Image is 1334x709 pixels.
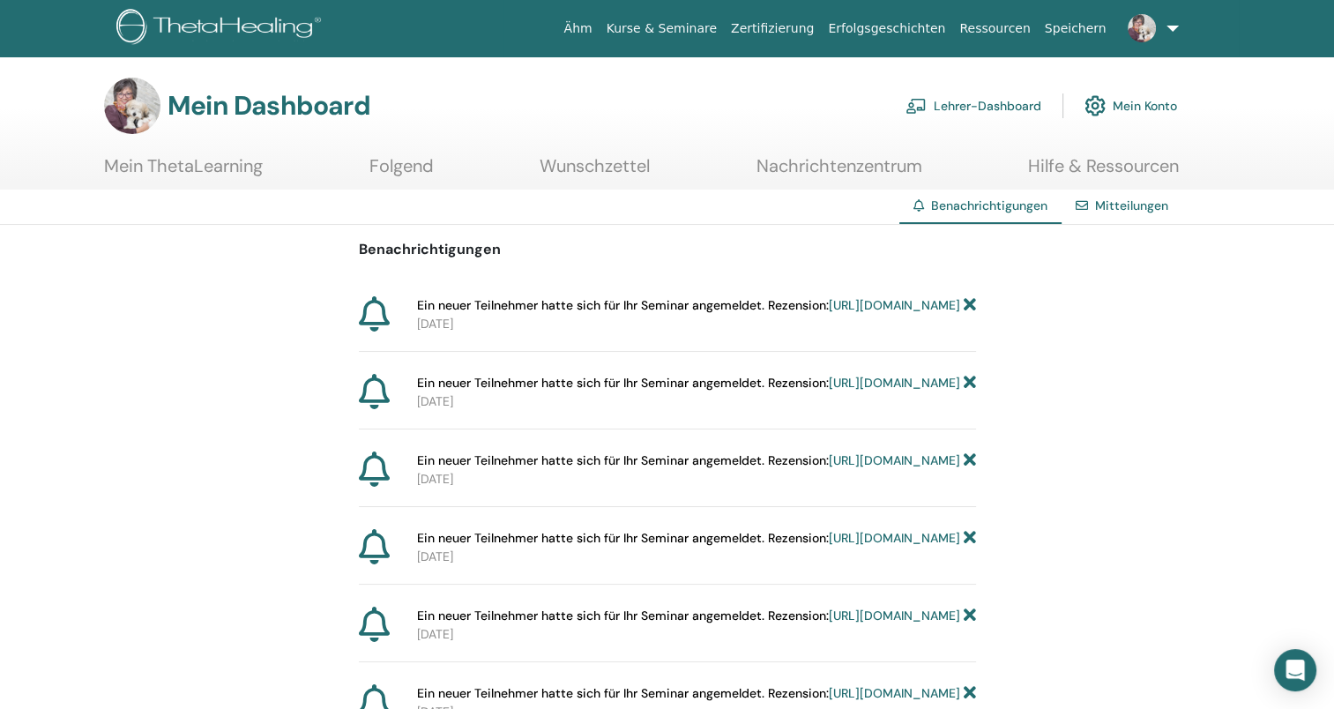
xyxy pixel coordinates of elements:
[417,684,960,703] span: Ein neuer Teilnehmer hatte sich für Ihr Seminar angemeldet. Rezension:
[829,608,960,623] a: [URL][DOMAIN_NAME]
[417,529,960,548] span: Ein neuer Teilnehmer hatte sich für Ihr Seminar angemeldet. Rezension:
[600,12,724,45] a: Kurse & Seminare
[417,392,976,411] p: [DATE]
[116,9,327,49] img: logo.png
[724,12,821,45] a: Zertifizierung
[104,155,263,190] a: Mein ThetaLearning
[359,239,976,260] p: Benachrichtigungen
[168,90,370,122] h3: Mein Dashboard
[1095,198,1168,213] a: Mitteilungen
[952,12,1037,45] a: Ressourcen
[756,155,922,190] a: Nachrichtenzentrum
[905,98,927,114] img: chalkboard-teacher.svg
[829,452,960,468] a: [URL][DOMAIN_NAME]
[417,315,976,333] p: [DATE]
[417,296,960,315] span: Ein neuer Teilnehmer hatte sich für Ihr Seminar angemeldet. Rezension:
[934,98,1041,114] font: Lehrer-Dashboard
[829,685,960,701] a: [URL][DOMAIN_NAME]
[556,12,599,45] a: Ähm
[540,155,650,190] a: Wunschzettel
[905,86,1041,125] a: Lehrer-Dashboard
[1084,86,1177,125] a: Mein Konto
[829,530,960,546] a: [URL][DOMAIN_NAME]
[1128,14,1156,42] img: default.jpg
[1113,98,1177,114] font: Mein Konto
[1274,649,1316,691] div: Öffnen Sie den Intercom Messenger
[829,375,960,391] a: [URL][DOMAIN_NAME]
[829,297,960,313] a: [URL][DOMAIN_NAME]
[1084,91,1106,121] img: cog.svg
[369,155,434,190] a: Folgend
[417,452,960,470] span: Ein neuer Teilnehmer hatte sich für Ihr Seminar angemeldet. Rezension:
[104,78,160,134] img: default.jpg
[417,607,960,625] span: Ein neuer Teilnehmer hatte sich für Ihr Seminar angemeldet. Rezension:
[417,470,976,489] p: [DATE]
[417,548,976,566] p: [DATE]
[821,12,952,45] a: Erfolgsgeschichten
[417,374,960,392] span: Ein neuer Teilnehmer hatte sich für Ihr Seminar angemeldet. Rezension:
[1038,12,1114,45] a: Speichern
[1028,155,1179,190] a: Hilfe & Ressourcen
[931,198,1047,213] span: Benachrichtigungen
[417,625,976,644] p: [DATE]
